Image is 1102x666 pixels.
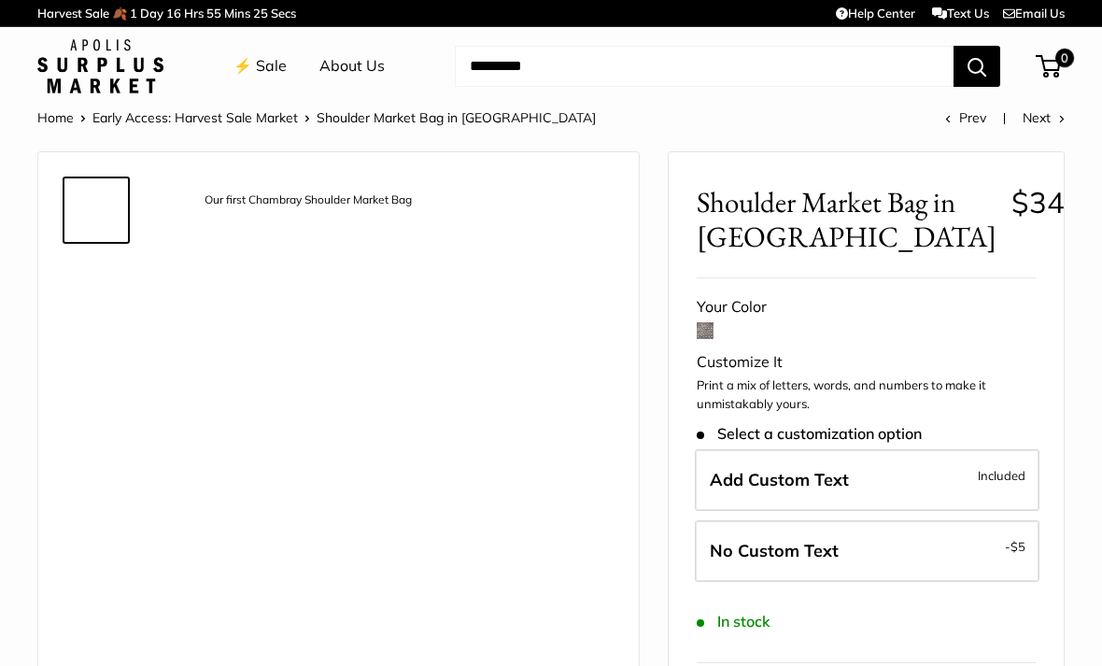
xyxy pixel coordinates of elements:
span: In stock [697,613,770,631]
label: Add Custom Text [695,449,1039,511]
a: description_Our first Chambray Shoulder Market Bag [63,177,130,244]
a: About Us [319,52,385,80]
span: Hrs [184,6,204,21]
a: ⚡️ Sale [233,52,287,80]
span: Secs [271,6,296,21]
a: Help Center [836,6,915,21]
span: Select a customization option [697,425,922,443]
a: Prev [945,109,986,126]
a: description_Adjustable soft leather handle [63,251,130,319]
span: 55 [206,6,221,21]
span: 0 [1055,49,1074,67]
span: Add Custom Text [710,469,849,490]
span: $5 [1010,539,1025,554]
span: 25 [253,6,268,21]
span: No Custom Text [710,540,839,561]
input: Search... [455,46,954,87]
span: - [1005,535,1025,558]
a: Early Access: Harvest Sale Market [92,109,298,126]
a: Home [37,109,74,126]
div: Customize It [697,348,1036,376]
label: Leave Blank [695,520,1039,582]
a: description_Classic Chambray on the Original Market Bag for the first time. [63,326,130,393]
span: Day [140,6,163,21]
span: $34 [1011,184,1065,220]
span: Mins [224,6,250,21]
span: Shoulder Market Bag in [GEOGRAPHIC_DATA] [317,109,596,126]
a: Text Us [932,6,989,21]
a: description_A close up of our first Chambray Jute Bag [63,401,130,468]
span: 1 [130,6,137,21]
a: Email Us [1003,6,1065,21]
span: Shoulder Market Bag in [GEOGRAPHIC_DATA] [697,185,996,254]
span: Included [978,464,1025,487]
div: Our first Chambray Shoulder Market Bag [195,188,421,213]
p: Print a mix of letters, words, and numbers to make it unmistakably yours. [697,376,1036,413]
span: 16 [166,6,181,21]
button: Search [954,46,1000,87]
img: Apolis: Surplus Market [37,39,163,93]
a: Next [1023,109,1065,126]
a: description_Side view of the Shoulder Market Bag [63,475,130,543]
a: Shoulder Market Bag in Chambray [63,550,130,617]
nav: Breadcrumb [37,106,596,130]
a: 0 [1038,55,1061,78]
div: Your Color [697,293,1036,321]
